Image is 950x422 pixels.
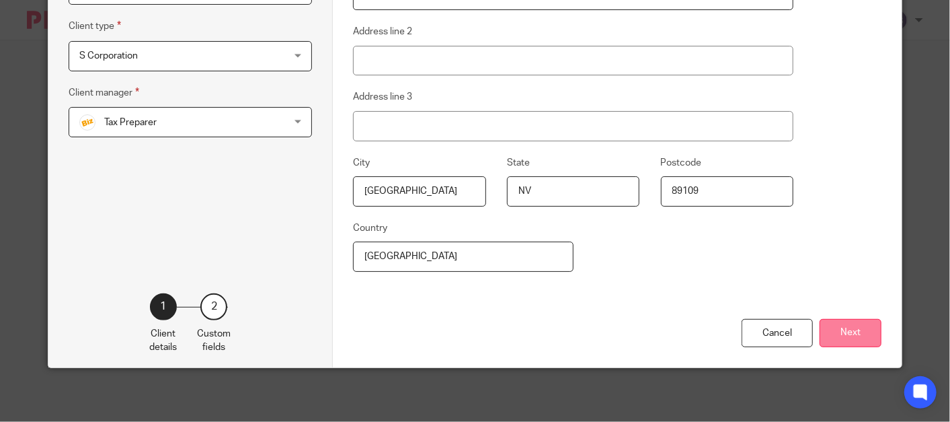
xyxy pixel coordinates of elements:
[69,18,121,34] label: Client type
[149,327,177,355] p: Client details
[820,319,881,348] button: Next
[353,25,412,38] label: Address line 2
[353,221,387,235] label: Country
[200,293,227,320] div: 2
[197,327,231,355] p: Custom fields
[507,156,530,170] label: State
[79,114,95,131] img: siteIcon.png
[353,156,370,170] label: City
[742,319,813,348] div: Cancel
[69,85,139,100] label: Client manager
[104,118,157,127] span: Tax Preparer
[150,293,177,320] div: 1
[661,156,702,170] label: Postcode
[353,90,412,104] label: Address line 3
[79,51,138,61] span: S Corporation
